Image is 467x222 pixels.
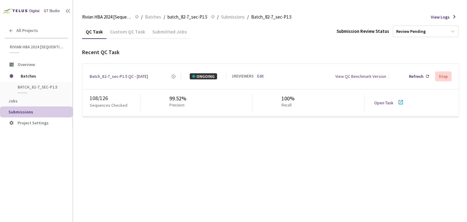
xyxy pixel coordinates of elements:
div: 108 / 126 [90,94,140,102]
div: View QC Benchmark Version [335,73,386,79]
span: batch_82-7_sec-P1.5 [168,13,207,21]
span: Batch_82-7_sec-P1.5 [251,13,292,21]
span: View Logs [431,14,450,20]
div: Review Pending [396,29,426,34]
li: / [217,13,219,21]
span: Jobs [9,98,18,104]
a: Edit [257,74,264,79]
span: Submissions [221,13,245,21]
div: Submission Review Status [337,28,389,34]
div: Custom QC Task [106,29,149,39]
a: Batch_82-7_sec-P1.5 QC - [DATE] [90,73,148,79]
div: Refresh [409,73,424,79]
span: Batches [21,70,62,82]
p: Recall [282,102,292,108]
div: ONGOING [190,73,217,79]
p: Precision [169,102,185,108]
a: Open Task [374,100,393,106]
span: Submissions [9,109,33,115]
span: Project Settings [18,120,49,126]
span: Overview [18,62,35,67]
div: GT Studio [44,8,60,14]
span: Rivian HBA 2024 [Sequential] [82,13,131,21]
a: Batches [144,13,162,20]
p: Sequences Checked [90,102,127,108]
li: / [164,13,165,21]
div: Submitted Jobs [149,29,190,39]
span: batch_82-7_sec-P1.5 [18,85,63,90]
div: QC Task [82,29,106,39]
span: Rivian HBA 2024 [Sequential] [10,44,64,50]
div: Stop [439,74,448,79]
a: Submissions [220,13,246,20]
div: 99.52% [169,95,187,102]
span: All Projects [16,28,38,33]
li: / [141,13,143,21]
div: 1 REVIEWERS [232,74,254,79]
div: Recent QC Task [82,48,459,56]
span: Batches [145,13,161,21]
div: 100% [282,95,295,102]
li: / [247,13,249,21]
